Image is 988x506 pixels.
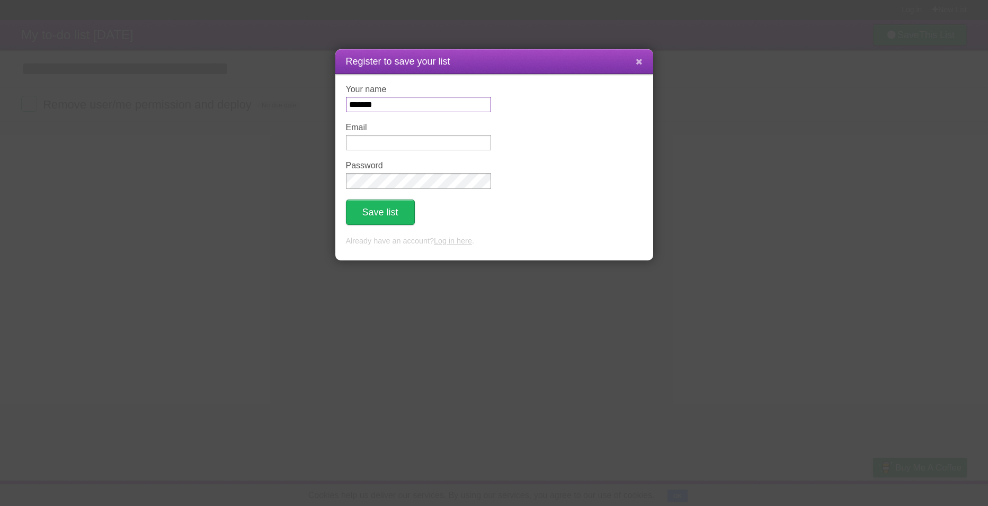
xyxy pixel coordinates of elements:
[346,200,415,225] button: Save list
[346,236,643,247] p: Already have an account? .
[346,85,491,94] label: Your name
[346,55,643,69] h1: Register to save your list
[346,123,491,132] label: Email
[346,161,491,170] label: Password
[434,237,472,245] a: Log in here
